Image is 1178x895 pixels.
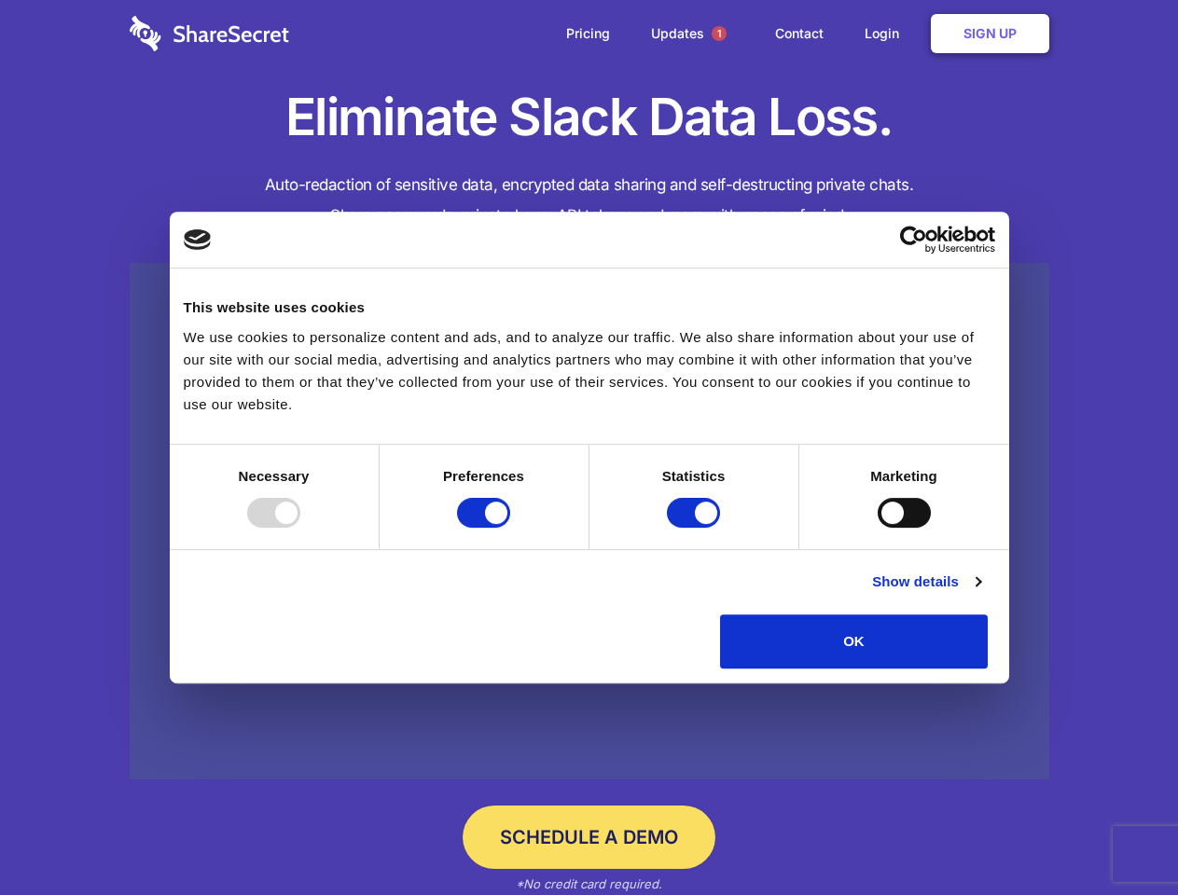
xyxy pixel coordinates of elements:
span: 1 [712,26,727,41]
a: Show details [872,571,980,593]
div: We use cookies to personalize content and ads, and to analyze our traffic. We also share informat... [184,326,995,416]
h4: Auto-redaction of sensitive data, encrypted data sharing and self-destructing private chats. Shar... [130,170,1049,231]
button: OK [720,614,988,668]
a: Login [846,5,927,62]
strong: Marketing [870,468,937,484]
strong: Preferences [443,468,524,484]
h1: Eliminate Slack Data Loss. [130,84,1049,151]
strong: Statistics [662,468,726,484]
a: Wistia video thumbnail [130,263,1049,780]
a: Schedule a Demo [463,805,715,869]
div: This website uses cookies [184,296,995,319]
img: logo-wordmark-white-trans-d4663122ce5f474addd5e946df7df03e33cb6a1c49d2221995e7729f52c070b2.svg [130,16,289,51]
a: Sign Up [931,14,1049,53]
a: Pricing [547,5,629,62]
a: Contact [756,5,842,62]
a: Usercentrics Cookiebot - opens in a new window [832,226,995,254]
img: logo [184,229,212,250]
strong: Necessary [239,468,310,484]
em: *No credit card required. [516,876,662,891]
